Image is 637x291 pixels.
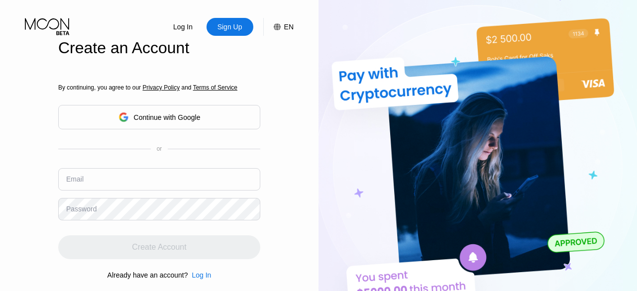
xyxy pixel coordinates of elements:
[188,271,211,279] div: Log In
[284,23,294,31] div: EN
[216,22,243,32] div: Sign Up
[58,39,260,57] div: Create an Account
[160,18,207,36] div: Log In
[58,105,260,129] div: Continue with Google
[172,22,194,32] div: Log In
[180,84,193,91] span: and
[107,271,188,279] div: Already have an account?
[193,84,237,91] span: Terms of Service
[58,84,260,91] div: By continuing, you agree to our
[263,18,294,36] div: EN
[157,145,162,152] div: or
[192,271,211,279] div: Log In
[66,175,84,183] div: Email
[207,18,253,36] div: Sign Up
[134,113,201,121] div: Continue with Google
[142,84,180,91] span: Privacy Policy
[66,205,97,213] div: Password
